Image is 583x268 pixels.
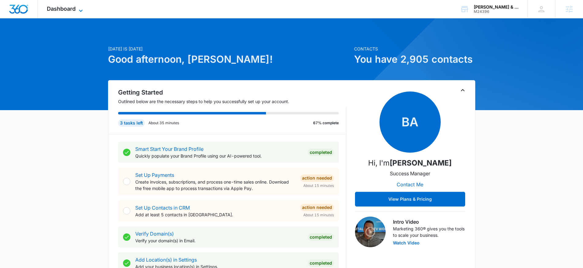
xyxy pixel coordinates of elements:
[135,146,204,152] a: Smart Start Your Brand Profile
[108,46,350,52] p: [DATE] is [DATE]
[135,231,174,237] a: Verify Domain(s)
[393,225,465,238] p: Marketing 360® gives you the tools to scale your business.
[303,183,334,188] span: About 15 minutes
[474,5,518,9] div: account name
[390,158,452,167] strong: [PERSON_NAME]
[355,217,386,247] img: Intro Video
[313,120,339,126] p: 67% complete
[355,192,465,207] button: View Plans & Pricing
[391,177,429,192] button: Contact Me
[354,46,475,52] p: Contacts
[135,205,190,211] a: Set Up Contacts in CRM
[118,88,346,97] h2: Getting Started
[474,9,518,14] div: account id
[393,241,420,245] button: Watch Video
[308,233,334,241] div: Completed
[308,149,334,156] div: Completed
[135,211,295,218] p: Add at least 5 contacts in [GEOGRAPHIC_DATA].
[47,6,76,12] span: Dashboard
[135,153,303,159] p: Quickly populate your Brand Profile using our AI-powered tool.
[379,91,441,153] span: BA
[354,52,475,67] h1: You have 2,905 contacts
[300,174,334,182] div: Action Needed
[135,257,197,263] a: Add Location(s) in Settings
[459,87,466,94] button: Toggle Collapse
[303,212,334,218] span: About 15 minutes
[118,119,145,127] div: 3 tasks left
[393,218,465,225] h3: Intro Video
[135,237,303,244] p: Verify your domain(s) in Email.
[118,98,346,105] p: Outlined below are the necessary steps to help you successfully set up your account.
[390,170,430,177] p: Success Manager
[368,158,452,169] p: Hi, I'm
[308,259,334,267] div: Completed
[135,179,295,192] p: Create invoices, subscriptions, and process one-time sales online. Download the free mobile app t...
[300,204,334,211] div: Action Needed
[148,120,179,126] p: About 35 minutes
[108,52,350,67] h1: Good afternoon, [PERSON_NAME]!
[135,172,174,178] a: Set Up Payments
